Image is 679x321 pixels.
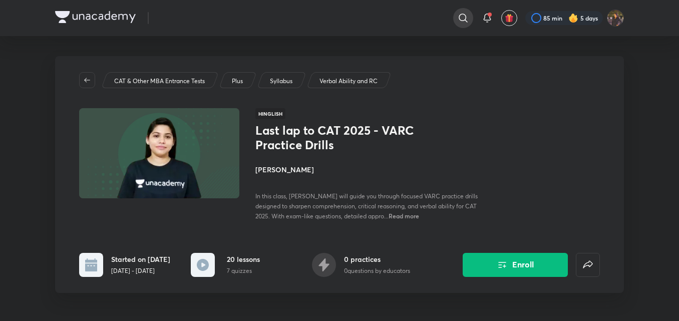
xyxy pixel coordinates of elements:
h4: [PERSON_NAME] [255,164,480,175]
h6: 20 lessons [227,254,260,264]
p: CAT & Other MBA Entrance Tests [114,77,205,86]
img: avatar [505,14,514,23]
a: Plus [230,77,245,86]
a: Syllabus [268,77,294,86]
h6: Started on [DATE] [111,254,170,264]
p: Syllabus [270,77,292,86]
span: Read more [389,212,419,220]
img: Company Logo [55,11,136,23]
span: In this class, [PERSON_NAME] will guide you through focused VARC practice drills designed to shar... [255,192,478,220]
span: Hinglish [255,108,285,119]
img: Thumbnail [78,107,241,199]
button: avatar [501,10,517,26]
h1: Last lap to CAT 2025 - VARC Practice Drills [255,123,419,152]
a: Verbal Ability and RC [318,77,380,86]
button: false [576,253,600,277]
p: [DATE] - [DATE] [111,266,170,275]
p: Plus [232,77,243,86]
button: Enroll [463,253,568,277]
img: streak [568,13,578,23]
h6: 0 practices [344,254,410,264]
p: 7 quizzes [227,266,260,275]
a: CAT & Other MBA Entrance Tests [113,77,207,86]
img: Bhumika Varshney [607,10,624,27]
a: Company Logo [55,11,136,26]
p: 0 questions by educators [344,266,410,275]
p: Verbal Ability and RC [319,77,378,86]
